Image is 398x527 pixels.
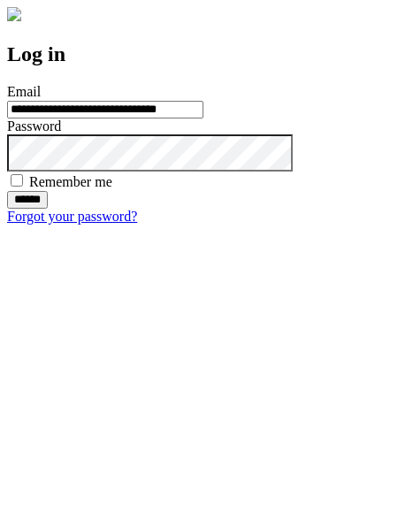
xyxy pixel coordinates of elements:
[29,174,112,189] label: Remember me
[7,42,391,66] h2: Log in
[7,118,61,134] label: Password
[7,7,21,21] img: logo-4e3dc11c47720685a147b03b5a06dd966a58ff35d612b21f08c02c0306f2b779.png
[7,209,137,224] a: Forgot your password?
[7,84,41,99] label: Email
